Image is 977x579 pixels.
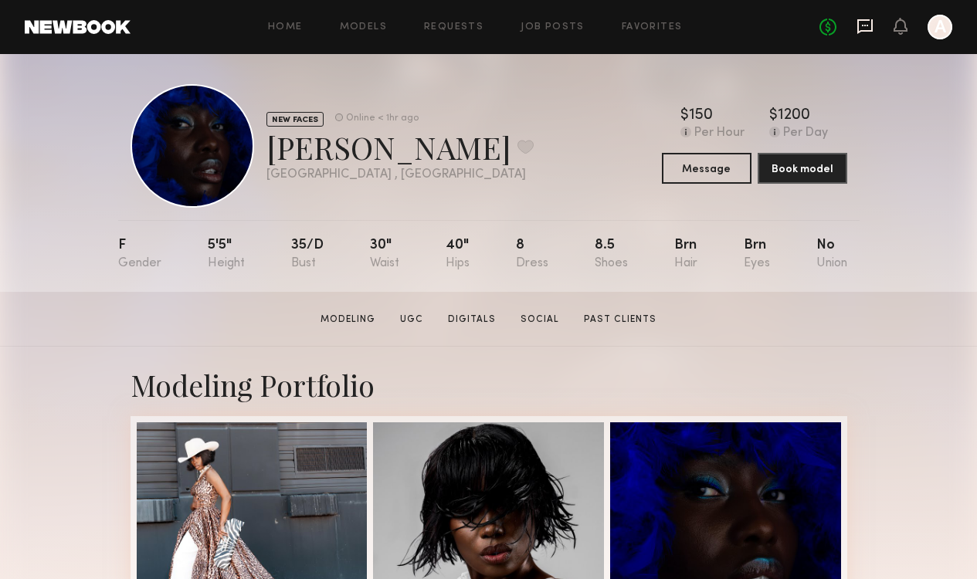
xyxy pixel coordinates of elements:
[118,239,161,270] div: F
[208,239,245,270] div: 5'5"
[340,22,387,32] a: Models
[783,127,828,141] div: Per Day
[578,313,663,327] a: Past Clients
[744,239,770,270] div: Brn
[442,313,502,327] a: Digitals
[314,313,382,327] a: Modeling
[514,313,565,327] a: Social
[266,112,324,127] div: NEW FACES
[595,239,628,270] div: 8.5
[689,108,713,124] div: 150
[268,22,303,32] a: Home
[816,239,847,270] div: No
[778,108,810,124] div: 1200
[291,239,324,270] div: 35/d
[928,15,952,39] a: A
[516,239,548,270] div: 8
[521,22,585,32] a: Job Posts
[758,153,847,184] button: Book model
[346,113,419,124] div: Online < 1hr ago
[424,22,483,32] a: Requests
[674,239,697,270] div: Brn
[769,108,778,124] div: $
[394,313,429,327] a: UGC
[266,168,534,181] div: [GEOGRAPHIC_DATA] , [GEOGRAPHIC_DATA]
[622,22,683,32] a: Favorites
[131,365,847,404] div: Modeling Portfolio
[370,239,399,270] div: 30"
[266,127,534,168] div: [PERSON_NAME]
[662,153,751,184] button: Message
[680,108,689,124] div: $
[694,127,745,141] div: Per Hour
[446,239,470,270] div: 40"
